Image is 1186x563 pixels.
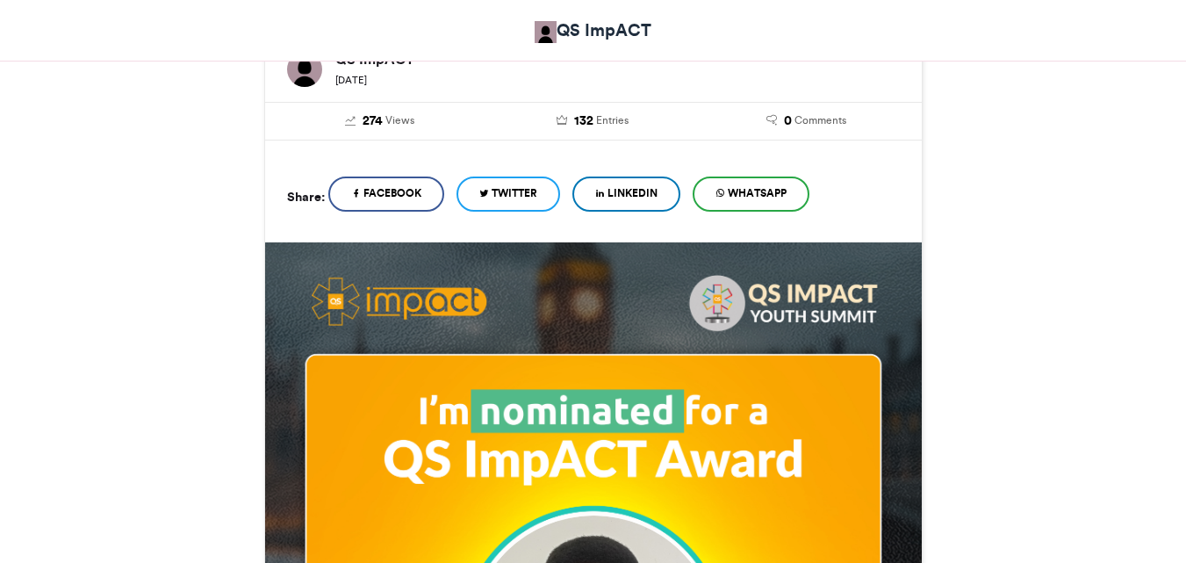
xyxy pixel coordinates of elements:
span: 132 [574,112,593,131]
img: QS ImpACT [287,52,322,87]
a: WhatsApp [693,177,809,212]
span: Twitter [492,185,537,201]
span: 274 [363,112,383,131]
h5: Share: [287,185,325,208]
a: Facebook [328,177,444,212]
span: Comments [794,112,846,128]
span: Entries [596,112,629,128]
img: QS ImpACT QS ImpACT [535,21,557,43]
small: [DATE] [335,74,367,86]
span: Views [385,112,414,128]
a: LinkedIn [572,177,680,212]
h6: QS ImpACT [335,52,900,66]
a: Twitter [456,177,560,212]
span: 0 [784,112,792,131]
a: 274 Views [287,112,474,131]
a: 132 Entries [500,112,686,131]
a: 0 Comments [713,112,900,131]
span: Facebook [363,185,421,201]
a: QS ImpACT [535,18,651,43]
span: LinkedIn [607,185,658,201]
span: WhatsApp [728,185,787,201]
